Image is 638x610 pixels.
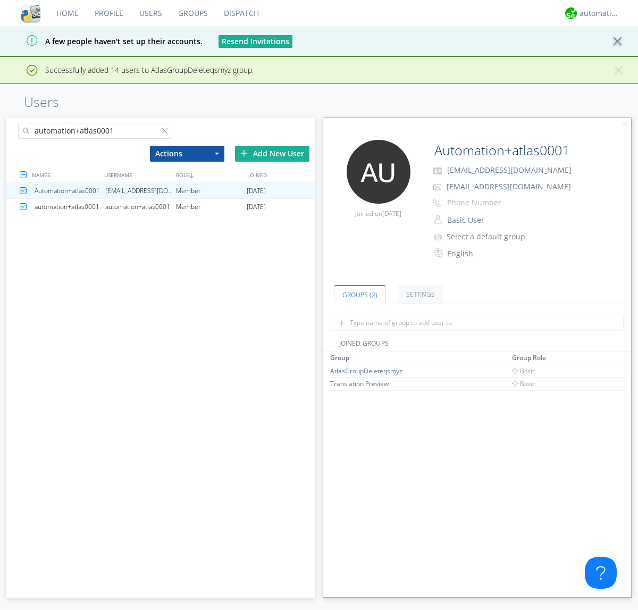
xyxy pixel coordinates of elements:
span: [EMAIL_ADDRESS][DOMAIN_NAME] [447,181,571,191]
button: Resend Invitations [219,35,292,48]
th: Toggle SortBy [329,352,510,364]
img: phone-outline.svg [433,199,441,207]
div: automation+atlas [580,8,619,19]
span: Successfully added 14 users to AtlasGroupDeleteqsmyz group. [8,65,254,75]
div: USERNAME [102,167,173,182]
a: Automation+atlas0001[EMAIL_ADDRESS][DOMAIN_NAME]Member[DATE] [6,183,315,199]
img: cancel.svg [621,121,628,128]
img: cddb5a64eb264b2086981ab96f4c1ba7 [21,4,40,23]
div: AtlasGroupDeleteqsmyz [330,366,410,375]
div: Automation+atlas0001 [35,183,105,198]
div: NAMES [29,167,101,182]
th: Toggle SortBy [575,352,600,364]
div: Member [176,199,247,215]
div: [EMAIL_ADDRESS][DOMAIN_NAME] [105,183,176,198]
span: A few people haven't set up their accounts. [8,36,203,46]
div: JOINED GROUPS [323,339,632,352]
a: Groups (2) [334,285,386,304]
div: Select a default group [447,231,535,242]
div: automation+atlas0001 [35,199,105,215]
div: Translation Preview [330,379,410,388]
span: [DATE] [382,209,401,218]
img: d2d01cd9b4174d08988066c6d424eccd [565,7,577,19]
img: icon-alert-users-thin-outline.svg [434,230,444,244]
img: plus.svg [240,149,248,157]
div: English [447,248,536,259]
div: Add New User [235,146,309,162]
span: Basic [512,366,535,375]
img: In groups with Translation enabled, this user's messages will be automatically translated to and ... [434,247,444,260]
span: [DATE] [247,183,266,199]
input: Type name of group to add user to [331,315,624,331]
img: person-outline.svg [434,215,442,224]
img: 373638.png [347,140,410,204]
th: Toggle SortBy [510,352,575,364]
div: JOINED [246,167,317,182]
span: [EMAIL_ADDRESS][DOMAIN_NAME] [447,165,572,175]
button: Actions [150,146,224,162]
input: Search users [18,123,172,139]
span: [DATE] [247,199,266,215]
span: Joined on [355,209,401,218]
div: automation+atlas0001 [105,199,176,215]
iframe: Toggle Customer Support [585,557,617,589]
span: Basic [512,379,535,388]
div: Member [176,183,247,198]
div: ROLE [173,167,245,182]
input: Name [430,140,602,161]
button: Basic User [443,213,550,228]
a: Settings [398,285,443,304]
a: automation+atlas0001automation+atlas0001Member[DATE] [6,199,315,215]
